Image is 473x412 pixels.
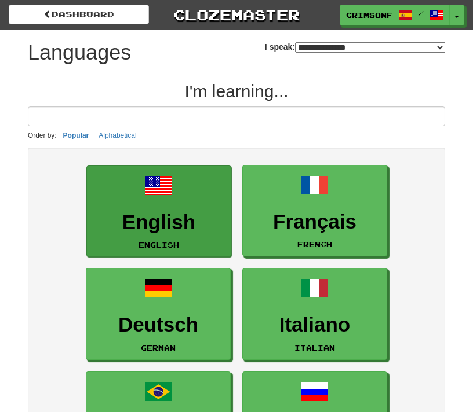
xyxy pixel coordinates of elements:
[418,9,424,17] span: /
[86,165,231,257] a: EnglishEnglish
[249,314,381,336] h3: Italiano
[297,240,332,248] small: French
[86,268,231,360] a: DeutschGerman
[93,211,225,234] h3: English
[340,5,450,25] a: CrimsonForest7244 /
[346,10,392,20] span: CrimsonForest7244
[242,268,387,360] a: ItalianoItalian
[60,129,93,142] button: Popular
[242,165,387,257] a: FrançaisFrench
[141,344,176,352] small: German
[9,5,149,24] a: dashboard
[92,314,224,336] h3: Deutsch
[28,131,57,139] small: Order by:
[295,42,445,53] select: I speak:
[139,241,179,249] small: English
[265,41,445,53] label: I speak:
[28,41,131,64] h1: Languages
[294,344,335,352] small: Italian
[166,5,307,25] a: Clozemaster
[28,82,445,101] h2: I'm learning...
[95,129,140,142] button: Alphabetical
[249,211,381,233] h3: Français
